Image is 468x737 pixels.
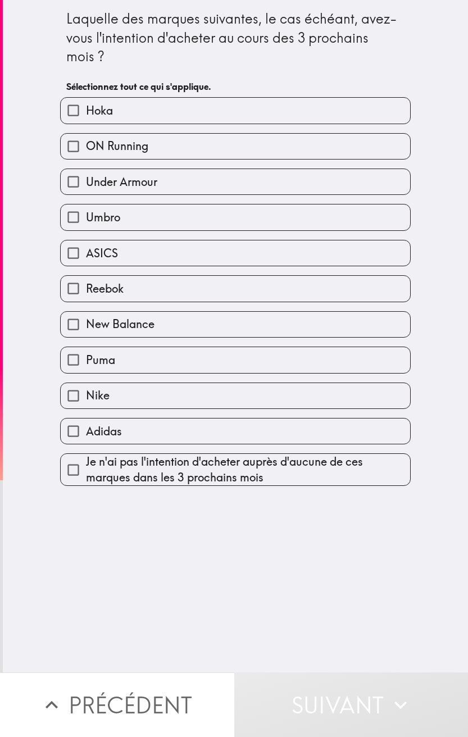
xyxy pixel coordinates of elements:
span: New Balance [86,316,155,332]
span: Nike [86,388,110,403]
button: Adidas [61,418,410,444]
span: Adidas [86,424,122,439]
span: Je n'ai pas l'intention d'acheter auprès d'aucune de ces marques dans les 3 prochains mois [86,454,410,485]
button: Umbro [61,204,410,230]
button: Je n'ai pas l'intention d'acheter auprès d'aucune de ces marques dans les 3 prochains mois [61,454,410,485]
button: ON Running [61,134,410,159]
button: Under Armour [61,169,410,194]
span: Puma [86,352,115,368]
span: Umbro [86,210,120,225]
span: ASICS [86,245,118,261]
span: Hoka [86,103,113,119]
span: Under Armour [86,174,157,190]
button: Reebok [61,276,410,301]
div: Laquelle des marques suivantes, le cas échéant, avez-vous l'intention d'acheter au cours des 3 pr... [66,10,405,66]
button: Puma [61,347,410,372]
span: Reebok [86,281,124,297]
button: Hoka [61,98,410,123]
h6: Sélectionnez tout ce qui s'applique. [66,80,405,93]
button: ASICS [61,240,410,266]
span: ON Running [86,138,148,154]
button: Nike [61,383,410,408]
button: New Balance [61,312,410,337]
